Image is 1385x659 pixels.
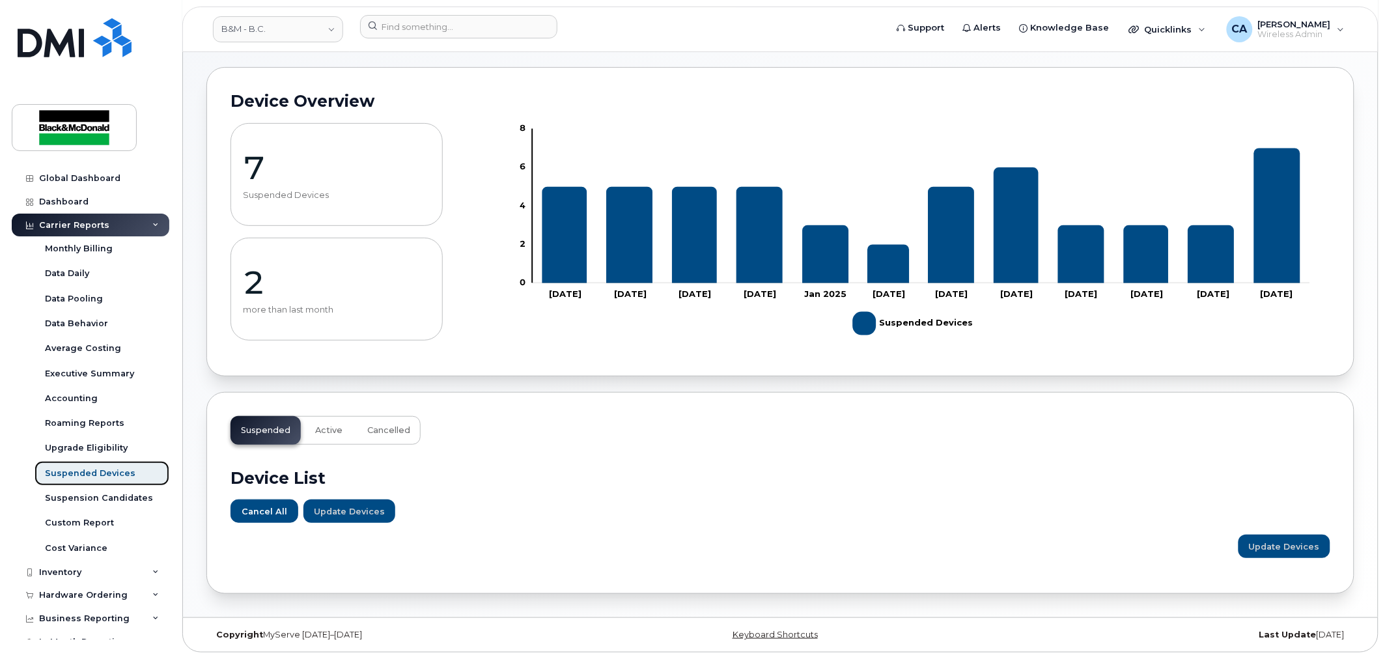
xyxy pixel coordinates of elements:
[1261,289,1294,300] tspan: [DATE]
[804,289,846,300] tspan: Jan 2025
[974,21,1001,35] span: Alerts
[520,200,525,210] tspan: 4
[888,15,954,41] a: Support
[303,499,395,523] button: Update Devices
[367,425,410,436] span: Cancelled
[520,277,525,288] tspan: 0
[1218,16,1354,42] div: Carmela Akiatan
[549,289,581,300] tspan: [DATE]
[1001,289,1033,300] tspan: [DATE]
[679,289,711,300] tspan: [DATE]
[1011,15,1119,41] a: Knowledge Base
[520,123,525,133] tspan: 8
[1145,24,1192,35] span: Quicklinks
[213,16,343,42] a: B&M - B.C.
[520,161,525,172] tspan: 6
[1197,289,1230,300] tspan: [DATE]
[520,238,525,249] tspan: 2
[853,307,973,341] g: Legend
[1249,540,1320,553] span: Update Devices
[853,307,973,341] g: Suspended Devices
[908,21,945,35] span: Support
[243,305,430,315] p: more than last month
[231,499,298,523] button: Cancel All
[243,190,430,201] p: Suspended Devices
[954,15,1011,41] a: Alerts
[315,425,343,436] span: Active
[1031,21,1110,35] span: Knowledge Base
[972,630,1354,640] div: [DATE]
[1120,16,1215,42] div: Quicklinks
[314,505,385,518] span: Update Devices
[1232,21,1248,37] span: CA
[243,263,430,302] p: 2
[1258,29,1331,40] span: Wireless Admin
[520,123,1311,341] g: Chart
[231,468,1330,488] h2: Device List
[1259,630,1317,639] strong: Last Update
[1238,535,1330,558] button: Update Devices
[243,148,430,188] p: 7
[206,630,589,640] div: MyServe [DATE]–[DATE]
[231,91,1330,111] h2: Device Overview
[1065,289,1098,300] tspan: [DATE]
[873,289,906,300] tspan: [DATE]
[936,289,968,300] tspan: [DATE]
[614,289,647,300] tspan: [DATE]
[1131,289,1164,300] tspan: [DATE]
[542,148,1301,283] g: Suspended Devices
[1258,19,1331,29] span: [PERSON_NAME]
[242,505,287,518] span: Cancel All
[216,630,263,639] strong: Copyright
[733,630,818,639] a: Keyboard Shortcuts
[744,289,776,300] tspan: [DATE]
[360,15,557,38] input: Find something...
